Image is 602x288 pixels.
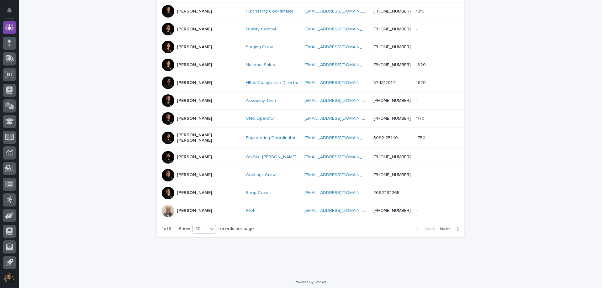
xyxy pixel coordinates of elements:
[373,9,411,13] a: [PHONE_NUMBER]
[416,97,419,103] p: -
[416,43,419,50] p: -
[177,62,212,68] p: [PERSON_NAME]
[3,272,16,285] button: users-avatar
[177,190,212,196] p: [PERSON_NAME]
[157,184,464,202] tr: [PERSON_NAME]Shop Crew [EMAIL_ADDRESS][DOMAIN_NAME] 2692282265--
[177,27,212,32] p: [PERSON_NAME]
[304,136,375,140] a: [EMAIL_ADDRESS][DOMAIN_NAME]
[416,207,419,213] p: -
[157,56,464,74] tr: [PERSON_NAME]National Sales [EMAIL_ADDRESS][DOMAIN_NAME] [PHONE_NUMBER]19201920
[373,63,411,67] a: [PHONE_NUMBER]
[416,8,426,14] p: 1310
[294,280,326,284] a: Powered By Stacker
[373,191,399,195] a: 2692282265
[304,63,375,67] a: [EMAIL_ADDRESS][DOMAIN_NAME]
[304,81,375,85] a: [EMAIL_ADDRESS][DOMAIN_NAME]
[177,154,212,160] p: [PERSON_NAME]
[246,9,293,14] a: Purchasing Coordinator
[304,27,375,31] a: [EMAIL_ADDRESS][DOMAIN_NAME]
[304,191,375,195] a: [EMAIL_ADDRESS][DOMAIN_NAME]
[177,116,212,121] p: [PERSON_NAME]
[304,98,375,103] a: [EMAIL_ADDRESS][DOMAIN_NAME]
[416,153,419,160] p: -
[157,110,464,128] tr: [PERSON_NAME]CNC Operator [EMAIL_ADDRESS][DOMAIN_NAME] [PHONE_NUMBER]11701170
[304,173,375,177] a: [EMAIL_ADDRESS][DOMAIN_NAME]
[440,227,454,231] span: Next
[157,74,464,92] tr: [PERSON_NAME]HR & Compliance Director [EMAIL_ADDRESS][DOMAIN_NAME] 574312014116201620
[3,4,16,17] button: Notifications
[416,134,427,141] p: 1750
[416,25,419,32] p: -
[304,155,375,159] a: [EMAIL_ADDRESS][DOMAIN_NAME]
[416,115,426,121] p: 1170
[246,208,254,213] a: Pilot
[411,226,437,232] button: Back
[416,61,427,68] p: 1920
[416,171,419,178] p: -
[304,9,375,13] a: [EMAIL_ADDRESS][DOMAIN_NAME]
[304,116,375,121] a: [EMAIL_ADDRESS][DOMAIN_NAME]
[193,226,208,232] div: 20
[373,98,411,103] a: [PHONE_NUMBER]
[177,133,240,143] p: [PERSON_NAME] [PERSON_NAME]
[246,45,273,50] a: Staging Crew
[157,128,464,149] tr: [PERSON_NAME] [PERSON_NAME]Engineering Coordinator [EMAIL_ADDRESS][DOMAIN_NAME] 309212514017501750
[157,20,464,38] tr: [PERSON_NAME]Quality Control [EMAIL_ADDRESS][DOMAIN_NAME] [PHONE_NUMBER]--
[246,62,275,68] a: National Sales
[177,80,212,86] p: [PERSON_NAME]
[157,92,464,110] tr: [PERSON_NAME]Assembly Tech [EMAIL_ADDRESS][DOMAIN_NAME] [PHONE_NUMBER]--
[157,3,464,20] tr: [PERSON_NAME]Purchasing Coordinator [EMAIL_ADDRESS][DOMAIN_NAME] [PHONE_NUMBER]13101310
[304,45,375,49] a: [EMAIL_ADDRESS][DOMAIN_NAME]
[246,98,276,103] a: Assembly Tech
[304,208,375,213] a: [EMAIL_ADDRESS][DOMAIN_NAME]
[177,9,212,14] p: [PERSON_NAME]
[157,148,464,166] tr: [PERSON_NAME]On-Site [PERSON_NAME] [EMAIL_ADDRESS][DOMAIN_NAME] [PHONE_NUMBER]--
[416,79,427,86] p: 1620
[177,45,212,50] p: [PERSON_NAME]
[157,38,464,56] tr: [PERSON_NAME]Staging Crew [EMAIL_ADDRESS][DOMAIN_NAME] [PHONE_NUMBER]--
[373,136,398,140] a: 3092125140
[177,208,212,213] p: [PERSON_NAME]
[437,226,464,232] button: Next
[177,98,212,103] p: [PERSON_NAME]
[246,116,275,121] a: CNC Operator
[157,166,464,184] tr: [PERSON_NAME]Coatings Crew [EMAIL_ADDRESS][DOMAIN_NAME] [PHONE_NUMBER]--
[421,227,435,231] span: Back
[246,80,299,86] a: HR & Compliance Director
[246,154,296,160] a: On-Site [PERSON_NAME]
[157,221,176,237] p: 1 of 9
[246,27,276,32] a: Quality Control
[8,8,16,18] div: Notifications
[373,208,411,213] a: [PHONE_NUMBER]
[246,135,296,141] a: Engineering Coordinator
[157,202,464,220] tr: [PERSON_NAME]Pilot [EMAIL_ADDRESS][DOMAIN_NAME] [PHONE_NUMBER]--
[179,226,190,232] p: Show
[373,173,411,177] a: [PHONE_NUMBER]
[416,189,419,196] p: -
[246,172,276,178] a: Coatings Crew
[373,116,411,121] a: [PHONE_NUMBER]
[373,81,397,85] a: 5743120141
[219,226,254,232] p: records per page
[246,190,268,196] a: Shop Crew
[373,155,411,159] a: [PHONE_NUMBER]
[373,45,411,49] a: [PHONE_NUMBER]
[177,172,212,178] p: [PERSON_NAME]
[373,27,411,31] a: [PHONE_NUMBER]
